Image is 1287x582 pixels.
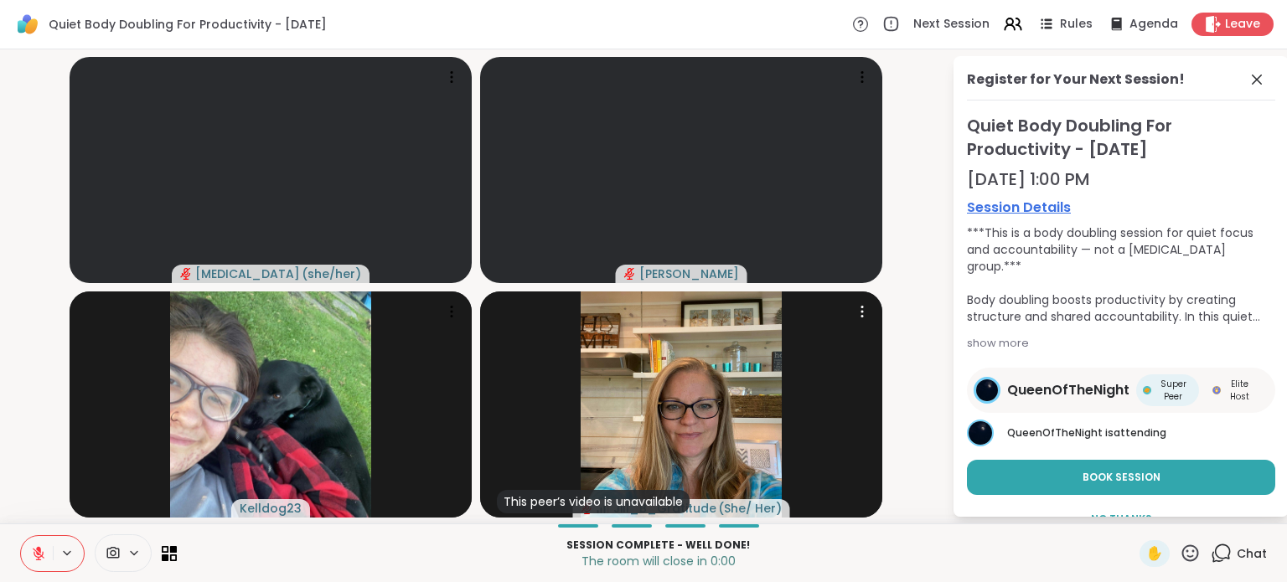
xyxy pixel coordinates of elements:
[969,421,992,445] img: QueenOfTheNight
[967,368,1275,413] a: QueenOfTheNightQueenOfTheNightSuper PeerSuper PeerElite HostElite Host
[1129,16,1178,33] span: Agenda
[967,198,1275,218] a: Session Details
[639,265,739,282] span: [PERSON_NAME]
[302,265,361,282] span: ( she/her )
[967,114,1275,161] span: Quiet Body Doubling For Productivity - [DATE]
[187,553,1129,569] p: The room will close in 0:00
[1237,545,1267,562] span: Chat
[1060,16,1093,33] span: Rules
[967,502,1275,537] button: No Thanks
[1225,16,1260,33] span: Leave
[195,265,300,282] span: [MEDICAL_DATA]
[967,335,1275,352] div: show more
[1007,380,1129,400] span: QueenOfTheNight
[913,16,990,33] span: Next Session
[180,268,192,280] span: audio-muted
[718,500,782,517] span: ( She/ Her )
[187,538,1129,553] p: Session Complete - well done!
[1212,386,1221,394] img: Elite Host
[49,16,327,33] span: Quiet Body Doubling For Productivity - [DATE]
[1007,425,1275,440] p: is attending
[1155,378,1192,403] span: Super Peer
[967,167,1275,191] div: [DATE] 1:00 PM
[967,70,1185,90] div: Register for Your Next Session!
[170,291,371,518] img: Kelldog23
[967,460,1275,495] button: Book Session
[1143,386,1151,394] img: Super Peer
[624,268,636,280] span: audio-muted
[1007,425,1103,440] span: QueenOfTheNight
[1091,512,1152,527] span: No Thanks
[1224,378,1255,403] span: Elite Host
[1083,470,1160,485] span: Book Session
[967,224,1275,325] div: ***This is a body doubling session for quiet focus and accountability — not a [MEDICAL_DATA] grou...
[497,490,690,513] div: This peer’s video is unavailable
[581,291,782,518] img: Jill_B_Gratitude
[976,379,998,401] img: QueenOfTheNight
[1146,543,1163,564] span: ✋
[13,10,42,39] img: ShareWell Logomark
[240,500,302,517] span: Kelldog23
